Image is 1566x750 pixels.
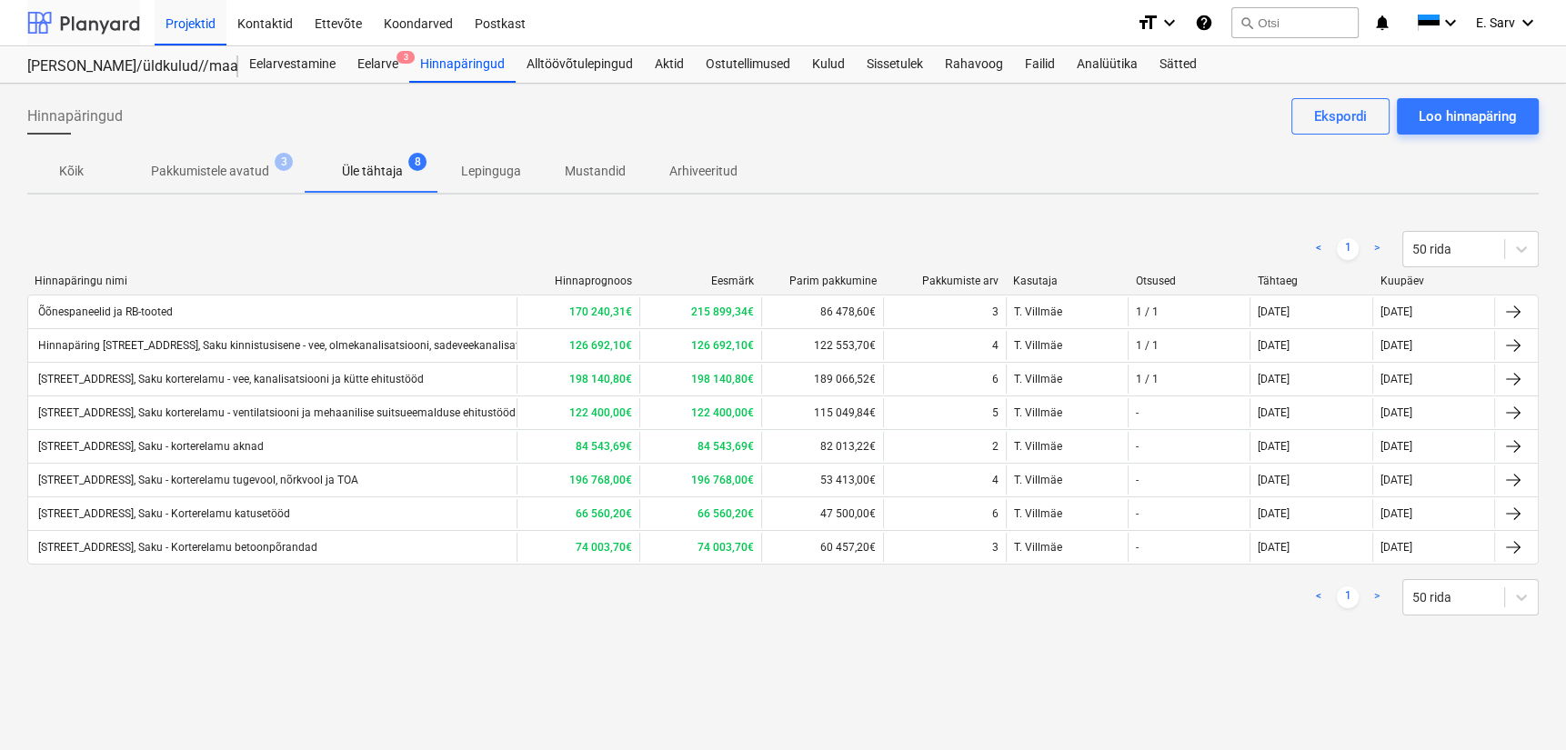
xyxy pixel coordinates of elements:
[761,398,883,427] div: 115 049,84€
[992,406,999,419] div: 5
[1308,586,1330,608] a: Previous page
[1366,586,1388,608] a: Next page
[768,275,877,287] div: Parim pakkumine
[761,465,883,495] div: 53 413,00€
[1380,541,1412,554] div: [DATE]
[409,46,516,83] div: Hinnapäringud
[1475,663,1566,750] iframe: Chat Widget
[1258,406,1290,419] div: [DATE]
[1258,440,1290,453] div: [DATE]
[1476,15,1515,30] span: E. Sarv
[992,373,999,385] div: 6
[524,275,632,287] div: Hinnaprognoos
[1136,305,1159,318] div: 1 / 1
[346,46,409,83] div: Eelarve
[275,153,293,171] span: 3
[992,541,999,554] div: 3
[1517,12,1539,34] i: keyboard_arrow_down
[1258,305,1290,318] div: [DATE]
[1258,507,1290,520] div: [DATE]
[569,406,632,419] b: 122 400,00€
[576,440,632,453] b: 84 543,69€
[1308,238,1330,260] a: Previous page
[698,541,754,554] b: 74 003,70€
[761,331,883,360] div: 122 553,70€
[761,365,883,394] div: 189 066,52€
[565,162,626,181] p: Mustandid
[1366,238,1388,260] a: Next page
[1014,46,1066,83] a: Failid
[569,373,632,385] b: 198 140,80€
[27,57,216,76] div: [PERSON_NAME]/üldkulud//maatööd (2101817//2101766)
[461,162,521,181] p: Lepinguga
[35,440,264,453] div: [STREET_ADDRESS], Saku - korterelamu aknad
[691,339,754,352] b: 126 692,10€
[761,432,883,461] div: 82 013,22€
[569,474,632,486] b: 196 768,00€
[49,162,93,181] p: Kõik
[569,305,632,318] b: 170 240,31€
[1149,46,1208,83] a: Sätted
[698,507,754,520] b: 66 560,20€
[992,507,999,520] div: 6
[1136,474,1139,486] div: -
[1258,474,1290,486] div: [DATE]
[1258,275,1366,287] div: Tähtaeg
[1136,406,1139,419] div: -
[691,373,754,385] b: 198 140,80€
[1380,275,1489,287] div: Kuupäev
[1337,238,1359,260] a: Page 1 is your current page
[346,46,409,83] a: Eelarve3
[1137,12,1159,34] i: format_size
[1440,12,1461,34] i: keyboard_arrow_down
[1013,275,1121,287] div: Kasutaja
[35,339,679,352] div: Hinnapäring [STREET_ADDRESS], Saku kinnistusisene - vee, olmekanalisatsiooni, sadeveekanalisatsio...
[1006,432,1128,461] div: T. Villmäe
[397,51,415,64] span: 3
[35,406,516,419] div: [STREET_ADDRESS], Saku korterelamu - ventilatsiooni ja mehaanilise suitsueemalduse ehitustööd
[1380,440,1412,453] div: [DATE]
[408,153,427,171] span: 8
[1397,98,1539,135] button: Loo hinnapäring
[891,275,999,287] div: Pakkumiste arv
[934,46,1014,83] div: Rahavoog
[1231,7,1359,38] button: Otsi
[1066,46,1149,83] a: Analüütika
[1006,499,1128,528] div: T. Villmäe
[691,305,754,318] b: 215 899,34€
[698,440,754,453] b: 84 543,69€
[342,162,403,181] p: Üle tähtaja
[35,373,424,385] div: [STREET_ADDRESS], Saku korterelamu - vee, kanalisatsiooni ja kütte ehitustööd
[1136,339,1159,352] div: 1 / 1
[644,46,695,83] a: Aktid
[1136,440,1139,453] div: -
[992,474,999,486] div: 4
[761,499,883,528] div: 47 500,00€
[1314,105,1367,128] div: Ekspordi
[856,46,934,83] a: Sissetulek
[576,541,632,554] b: 74 003,70€
[1136,275,1244,287] div: Otsused
[238,46,346,83] a: Eelarvestamine
[992,305,999,318] div: 3
[1258,373,1290,385] div: [DATE]
[1380,507,1412,520] div: [DATE]
[1006,365,1128,394] div: T. Villmäe
[1006,331,1128,360] div: T. Villmäe
[1006,465,1128,495] div: T. Villmäe
[1380,373,1412,385] div: [DATE]
[35,305,173,318] div: Õõnespaneelid ja RB-tooted
[1380,474,1412,486] div: [DATE]
[761,297,883,326] div: 86 478,60€
[1419,105,1517,128] div: Loo hinnapäring
[1258,339,1290,352] div: [DATE]
[1291,98,1390,135] button: Ekspordi
[516,46,644,83] a: Alltöövõtulepingud
[1006,533,1128,562] div: T. Villmäe
[1195,12,1213,34] i: Abikeskus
